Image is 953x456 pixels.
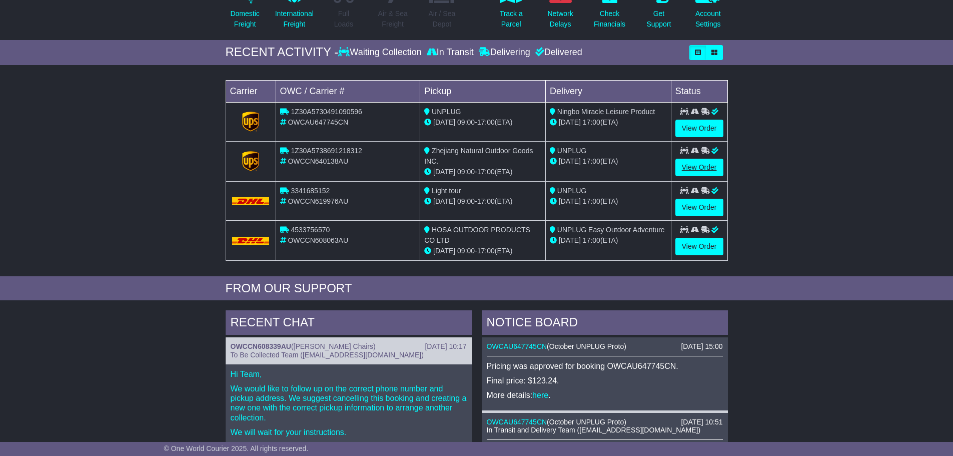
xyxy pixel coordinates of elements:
[433,197,455,205] span: [DATE]
[433,168,455,176] span: [DATE]
[425,342,466,351] div: [DATE] 10:17
[424,167,541,177] div: - (ETA)
[477,168,495,176] span: 17:00
[433,118,455,126] span: [DATE]
[457,197,475,205] span: 09:00
[232,237,270,245] img: DHL.png
[231,384,467,422] p: We would like to follow up on the correct phone number and pickup address. We suggest cancelling ...
[559,236,581,244] span: [DATE]
[545,80,671,102] td: Delivery
[288,197,348,205] span: OWCCN619976AU
[288,118,348,126] span: OWCAU647745CN
[477,118,495,126] span: 17:00
[681,342,722,351] div: [DATE] 15:00
[424,147,533,165] span: Zhejiang Natural Outdoor Goods INC.
[275,9,314,30] p: International Freight
[532,391,548,399] a: here
[477,197,495,205] span: 17:00
[433,247,455,255] span: [DATE]
[226,281,728,296] div: FROM OUR SUPPORT
[420,80,546,102] td: Pickup
[487,418,723,426] div: ( )
[331,9,356,30] p: Full Loads
[294,342,373,350] span: [PERSON_NAME] Chairs
[291,226,330,234] span: 4533756570
[226,80,276,102] td: Carrier
[477,247,495,255] span: 17:00
[550,235,667,246] div: (ETA)
[583,118,600,126] span: 17:00
[291,187,330,195] span: 3341685152
[457,118,475,126] span: 09:00
[583,236,600,244] span: 17:00
[424,226,530,244] span: HOSA OUTDOOR PRODUCTS CO LTD
[231,342,291,350] a: OWCCN608339AU
[242,151,259,171] img: GetCarrierServiceLogo
[681,418,722,426] div: [DATE] 10:51
[288,236,348,244] span: OWCCN608063AU
[550,196,667,207] div: (ETA)
[487,342,547,350] a: OWCAU647745CN
[231,369,467,379] p: Hi Team,
[557,187,586,195] span: UNPLUG
[487,376,723,385] p: Final price: $123.24.
[594,9,625,30] p: Check Financials
[291,147,362,155] span: 1Z30A5738691218312
[550,117,667,128] div: (ETA)
[549,342,624,350] span: October UNPLUG Proto
[230,9,259,30] p: Domestic Freight
[288,157,348,165] span: OWCCN640138AU
[487,361,723,371] p: Pricing was approved for booking OWCAU647745CN.
[432,108,461,116] span: UNPLUG
[424,117,541,128] div: - (ETA)
[226,45,339,60] div: RECENT ACTIVITY -
[549,418,624,426] span: October UNPLUG Proto
[583,157,600,165] span: 17:00
[547,9,573,30] p: Network Delays
[583,197,600,205] span: 17:00
[487,390,723,400] p: More details: .
[164,444,309,452] span: © One World Courier 2025. All rights reserved.
[675,159,723,176] a: View Order
[559,197,581,205] span: [DATE]
[482,310,728,337] div: NOTICE BOARD
[276,80,420,102] td: OWC / Carrier #
[457,247,475,255] span: 09:00
[232,197,270,205] img: DHL.png
[378,9,408,30] p: Air & Sea Freight
[559,157,581,165] span: [DATE]
[424,246,541,256] div: - (ETA)
[559,118,581,126] span: [DATE]
[675,120,723,137] a: View Order
[500,9,523,30] p: Track a Parcel
[424,47,476,58] div: In Transit
[231,351,424,359] span: To Be Collected Team ([EMAIL_ADDRESS][DOMAIN_NAME])
[429,9,456,30] p: Air / Sea Depot
[291,108,362,116] span: 1Z30A5730491090596
[487,426,701,434] span: In Transit and Delivery Team ([EMAIL_ADDRESS][DOMAIN_NAME])
[557,226,665,234] span: UNPLUG Easy Outdoor Adventure
[231,342,467,351] div: ( )
[432,187,461,195] span: Light tour
[675,238,723,255] a: View Order
[476,47,533,58] div: Delivering
[675,199,723,216] a: View Order
[557,147,586,155] span: UNPLUG
[457,168,475,176] span: 09:00
[231,427,467,437] p: We will wait for your instructions.
[226,310,472,337] div: RECENT CHAT
[550,156,667,167] div: (ETA)
[487,418,547,426] a: OWCAU647745CN
[242,112,259,132] img: GetCarrierServiceLogo
[695,9,721,30] p: Account Settings
[557,108,655,116] span: Ningbo Miracle Leisure Product
[646,9,671,30] p: Get Support
[487,342,723,351] div: ( )
[338,47,424,58] div: Waiting Collection
[671,80,727,102] td: Status
[424,196,541,207] div: - (ETA)
[533,47,582,58] div: Delivered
